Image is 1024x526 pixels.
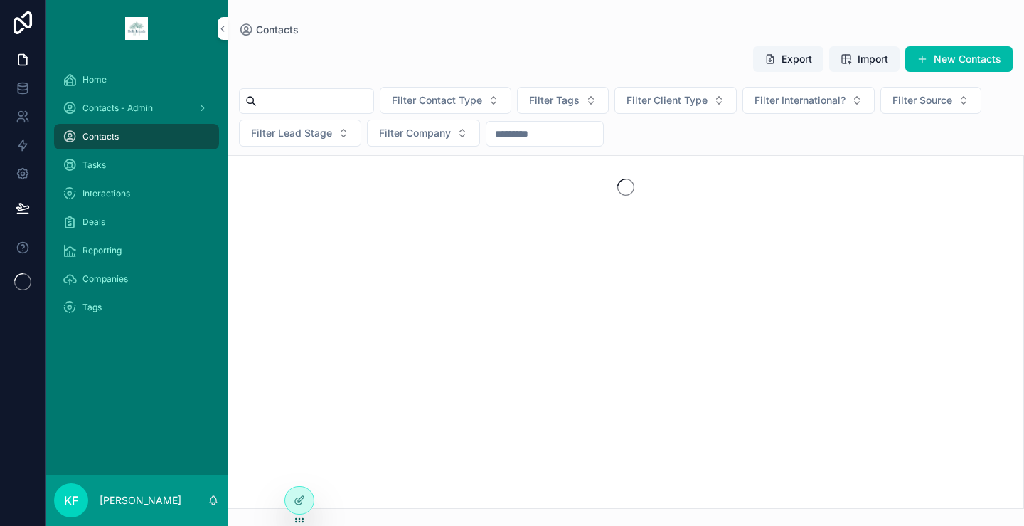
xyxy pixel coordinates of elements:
div: scrollable content [46,57,228,339]
a: Tags [54,295,219,320]
a: Tasks [54,152,219,178]
a: Companies [54,266,219,292]
span: Filter Client Type [626,93,708,107]
span: Deals [82,216,105,228]
span: KF [64,492,78,509]
button: Import [829,46,900,72]
span: Filter Tags [529,93,580,107]
a: Contacts [54,124,219,149]
span: Contacts - Admin [82,102,153,114]
span: Filter Lead Stage [251,126,332,140]
span: Home [82,74,107,85]
span: Filter International? [754,93,846,107]
a: Interactions [54,181,219,206]
a: Home [54,67,219,93]
button: Select Button [367,120,480,147]
span: Contacts [256,23,299,37]
button: Select Button [380,87,511,114]
span: Tags [82,302,102,313]
a: Contacts - Admin [54,95,219,121]
span: Contacts [82,131,119,142]
a: Deals [54,209,219,235]
button: Select Button [517,87,609,114]
button: Select Button [614,87,737,114]
span: Reporting [82,245,122,256]
a: Reporting [54,238,219,263]
button: Export [753,46,823,72]
span: Interactions [82,188,130,199]
button: Select Button [880,87,981,114]
span: Filter Company [379,126,451,140]
p: [PERSON_NAME] [100,493,181,507]
button: New Contacts [905,46,1013,72]
span: Filter Contact Type [392,93,482,107]
img: App logo [125,17,148,40]
span: Tasks [82,159,106,171]
span: Filter Source [892,93,952,107]
button: Select Button [742,87,875,114]
span: Import [858,52,888,66]
button: Select Button [239,120,361,147]
span: Companies [82,273,128,285]
a: Contacts [239,23,299,37]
